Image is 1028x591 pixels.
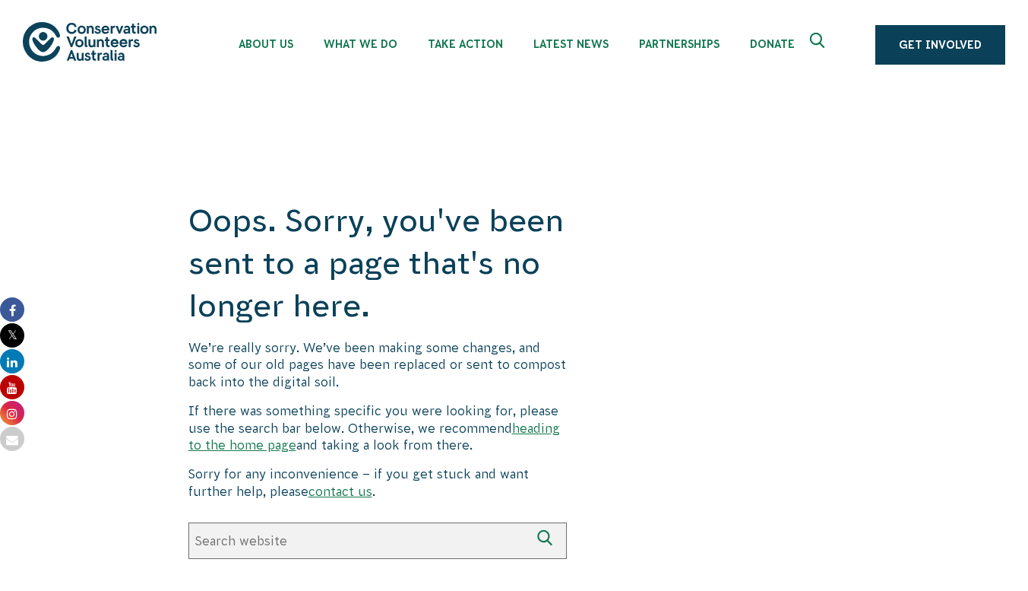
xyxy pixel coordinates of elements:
[188,402,567,453] p: If there was something specific you were looking for, please use the search bar below. Otherwise,...
[188,421,560,452] a: heading to the home page
[308,485,372,498] a: contact us
[188,523,530,559] input: Search website
[801,27,837,63] button: Expand search box Close search box
[188,199,567,327] h1: Oops. Sorry, you've been sent to a page that's no longer here.
[239,38,293,50] span: About Us
[533,38,609,50] span: Latest News
[810,33,829,57] span: Expand search box
[188,339,567,390] p: We’re really sorry. We’ve been making some changes, and some of our old pages have been replaced ...
[23,22,157,61] img: logo.svg
[750,38,795,50] span: Donate
[428,38,503,50] span: Take Action
[639,38,720,50] span: Partnerships
[875,25,1005,65] a: Get Involved
[324,38,397,50] span: What We Do
[188,465,567,500] p: Sorry for any inconvenience – if you get stuck and want further help, please .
